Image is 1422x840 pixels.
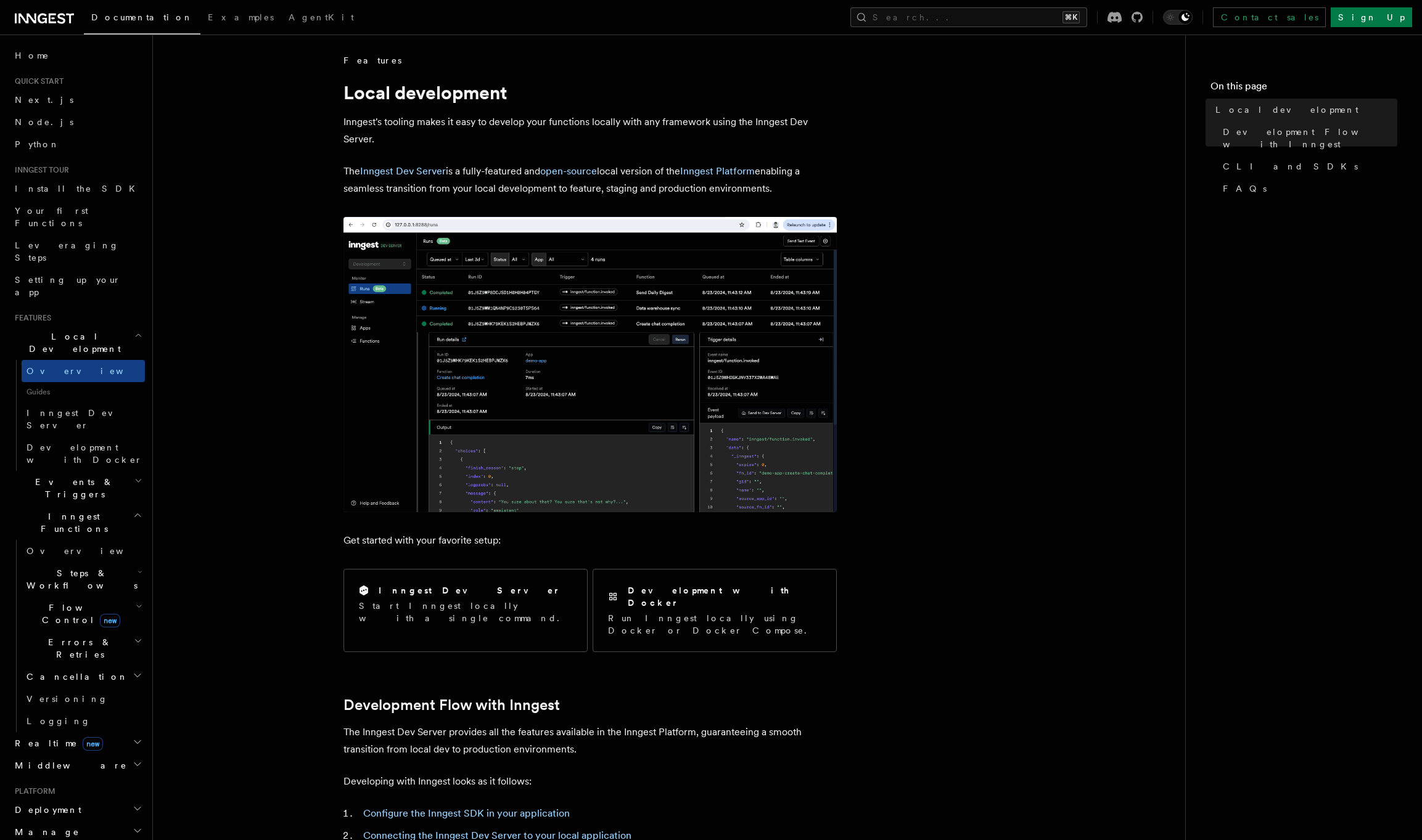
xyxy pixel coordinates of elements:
[10,510,133,535] span: Inngest Functions
[22,688,145,710] a: Versioning
[1210,99,1397,121] a: Local development
[10,133,145,155] a: Python
[15,49,49,62] span: Home
[15,275,121,297] span: Setting up your app
[83,737,103,751] span: new
[10,177,145,200] a: Install the SDK
[10,471,145,505] button: Events & Triggers
[10,826,80,838] span: Manage
[10,76,64,86] span: Quick start
[10,269,145,303] a: Setting up your app
[10,330,134,355] span: Local Development
[10,754,145,777] button: Middleware
[22,382,145,402] span: Guides
[208,12,274,22] span: Examples
[10,476,134,500] span: Events & Triggers
[10,732,145,754] button: Realtimenew
[379,584,561,597] h2: Inngest Dev Server
[10,799,145,821] button: Deployment
[1223,182,1267,195] span: FAQs
[22,402,145,436] a: Inngest Dev Server
[22,597,145,631] button: Flow Controlnew
[343,163,837,197] p: The is a fully-featured and local version of the enabling a seamless transition from your local d...
[593,569,837,652] a: Development with DockerRun Inngest locally using Docker or Docker Compose.
[22,360,145,382] a: Overview
[22,567,138,592] span: Steps & Workflows
[27,366,154,376] span: Overview
[15,95,73,105] span: Next.js
[10,313,51,323] span: Features
[10,200,145,234] a: Your first Functions
[360,165,446,177] a: Inngest Dev Server
[10,737,103,749] span: Realtime
[1218,155,1397,177] a: CLI and SDKs
[27,716,91,726] span: Logging
[22,540,145,562] a: Overview
[91,12,193,22] span: Documentation
[200,4,281,33] a: Examples
[10,111,145,133] a: Node.js
[1331,7,1412,27] a: Sign Up
[27,694,108,704] span: Versioning
[1215,104,1358,116] span: Local development
[10,89,145,111] a: Next.js
[22,666,145,688] button: Cancellation
[850,7,1087,27] button: Search...⌘K
[22,631,145,666] button: Errors & Retries
[608,612,821,637] p: Run Inngest locally using Docker or Docker Compose.
[27,442,142,465] span: Development with Docker
[1218,121,1397,155] a: Development Flow with Inngest
[628,584,821,609] h2: Development with Docker
[343,532,837,549] p: Get started with your favorite setup:
[10,505,145,540] button: Inngest Functions
[1223,126,1397,150] span: Development Flow with Inngest
[10,540,145,732] div: Inngest Functions
[540,165,597,177] a: open-source
[10,234,145,269] a: Leveraging Steps
[343,724,837,758] p: The Inngest Dev Server provides all the features available in the Inngest Platform, guaranteeing ...
[15,206,88,228] span: Your first Functions
[10,360,145,471] div: Local Development
[22,710,145,732] a: Logging
[15,184,142,194] span: Install the SDK
[84,4,200,35] a: Documentation
[343,696,560,714] a: Development Flow with Inngest
[281,4,361,33] a: AgentKit
[10,165,69,175] span: Inngest tour
[343,569,588,652] a: Inngest Dev ServerStart Inngest locally with a single command.
[359,600,572,624] p: Start Inngest locally with a single command.
[22,436,145,471] a: Development with Docker
[1218,177,1397,200] a: FAQs
[10,804,81,816] span: Deployment
[27,408,132,430] span: Inngest Dev Server
[343,773,837,790] p: Developing with Inngest looks as it follows:
[22,562,145,597] button: Steps & Workflows
[363,807,570,819] a: Configure the Inngest SDK in your application
[1223,160,1358,173] span: CLI and SDKs
[343,81,837,104] h1: Local development
[15,117,73,127] span: Node.js
[10,325,145,360] button: Local Development
[289,12,354,22] span: AgentKit
[10,786,55,796] span: Platform
[15,139,60,149] span: Python
[1213,7,1326,27] a: Contact sales
[22,601,136,626] span: Flow Control
[1210,79,1397,99] h4: On this page
[343,113,837,148] p: Inngest's tooling makes it easy to develop your functions locally with any framework using the In...
[343,217,837,512] img: The Inngest Dev Server on the Functions page
[27,546,154,556] span: Overview
[680,165,755,177] a: Inngest Platform
[10,44,145,67] a: Home
[15,240,119,263] span: Leveraging Steps
[343,54,401,67] span: Features
[10,759,127,772] span: Middleware
[22,636,134,661] span: Errors & Retries
[1163,10,1193,25] button: Toggle dark mode
[100,614,120,627] span: new
[1062,11,1080,23] kbd: ⌘K
[22,671,128,683] span: Cancellation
